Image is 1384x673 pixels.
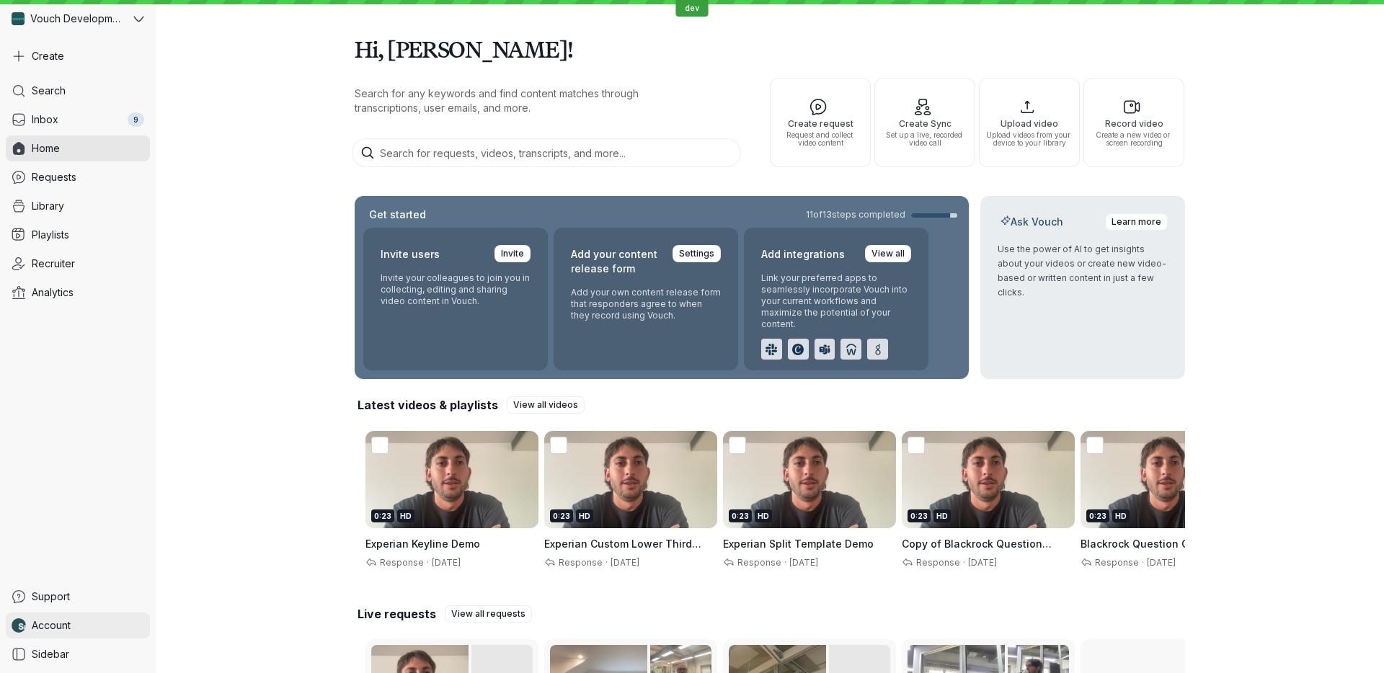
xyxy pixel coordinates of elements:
span: Analytics [32,285,74,300]
span: · [424,557,432,569]
span: Blackrock Question Custom Lower Third Demo [1081,538,1254,564]
span: Requests [32,170,76,184]
div: HD [576,509,593,522]
span: Create [32,49,64,63]
span: Recruiter [32,257,75,271]
h3: Copy of Blackrock Question Custom Lower Third Demo [902,537,1075,551]
p: Search for any keywords and find content matches through transcriptions, user emails, and more. [355,86,701,115]
a: 11of13steps completed [806,209,957,220]
span: Create Sync [881,119,969,128]
span: View all requests [451,607,525,621]
h2: Add your content release form [571,245,664,278]
span: 11 of 13 steps completed [806,209,905,220]
span: Upload videos from your device to your library [985,131,1073,147]
span: Response [913,557,960,568]
h2: Live requests [358,606,436,622]
div: 0:23 [1086,509,1109,522]
div: 0:23 [550,509,573,522]
span: Sidebar [32,647,69,661]
span: [DATE] [1147,557,1176,568]
span: Record video [1090,119,1178,128]
span: Experian Split Template Demo [723,538,874,550]
a: Analytics [6,280,150,306]
a: Settings [673,245,721,262]
div: HD [755,509,772,522]
span: · [1139,557,1147,569]
span: Account [32,618,71,633]
span: · [960,557,968,569]
button: Record videoCreate a new video or screen recording [1083,78,1184,167]
span: Support [32,589,70,604]
span: Response [377,557,424,568]
span: Experian Keyline Demo [365,538,480,550]
button: Create SyncSet up a live, recorded video call [874,78,975,167]
a: Library [6,193,150,219]
div: HD [397,509,414,522]
div: 9 [128,112,144,127]
a: Requests [6,164,150,190]
button: Create requestRequest and collect video content [770,78,871,167]
a: Playlists [6,222,150,248]
div: HD [1112,509,1130,522]
h2: Get started [366,208,429,222]
span: Vouch Development Team [30,12,123,26]
span: [DATE] [432,557,461,568]
h1: Hi, [PERSON_NAME]! [355,29,1185,69]
span: Playlists [32,228,69,242]
p: Add your own content release form that responders agree to when they record using Vouch. [571,287,721,321]
span: Invite [501,246,524,261]
div: 0:23 [908,509,931,522]
p: Link your preferred apps to seamlessly incorporate Vouch into your current workflows and maximize... [761,272,911,330]
span: [DATE] [968,557,997,568]
span: Response [1092,557,1139,568]
p: Use the power of AI to get insights about your videos or create new video-based or written conten... [998,242,1168,300]
span: Home [32,141,60,156]
p: Invite your colleagues to join you in collecting, editing and sharing video content in Vouch. [381,272,531,307]
div: HD [933,509,951,522]
a: Inbox9 [6,107,150,133]
a: Search [6,78,150,104]
span: · [603,557,611,569]
span: Copy of Blackrock Question Custom Lower Third Demo [902,538,1052,564]
span: Search [32,84,66,98]
div: Vouch Development Team [6,6,130,32]
span: Response [556,557,603,568]
span: View all videos [513,398,578,412]
span: · [781,557,789,569]
span: Set up a live, recorded video call [881,131,969,147]
a: Invite [494,245,531,262]
a: View all videos [507,396,585,414]
h3: Experian Custom Lower Third Demo [544,537,717,551]
img: Nathan Weinstock avatar [12,618,26,633]
span: Upload video [985,119,1073,128]
a: Learn more [1105,213,1168,231]
span: Learn more [1112,215,1161,229]
span: [DATE] [789,557,818,568]
span: Settings [679,246,714,261]
h2: Invite users [381,245,440,264]
span: Inbox [32,112,58,127]
span: Create request [776,119,864,128]
span: Create a new video or screen recording [1090,131,1178,147]
button: Create [6,43,150,69]
h2: Latest videos & playlists [358,397,498,413]
a: Sidebar [6,641,150,667]
span: Request and collect video content [776,131,864,147]
button: Upload videoUpload videos from your device to your library [979,78,1080,167]
a: Recruiter [6,251,150,277]
span: Library [32,199,64,213]
a: Support [6,584,150,610]
span: View all [871,246,905,261]
span: [DATE] [611,557,639,568]
h2: Add integrations [761,245,845,264]
span: Response [735,557,781,568]
span: Experian Custom Lower Third Demo [544,538,701,564]
a: Home [6,135,150,161]
div: 0:23 [729,509,752,522]
img: Vouch Development Team avatar [12,12,25,25]
a: View all requests [445,605,532,623]
div: 0:23 [371,509,394,522]
input: Search for requests, videos, transcripts, and more... [352,138,741,167]
h2: Ask Vouch [998,215,1066,229]
button: Vouch Development Team avatarVouch Development Team [6,6,150,32]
